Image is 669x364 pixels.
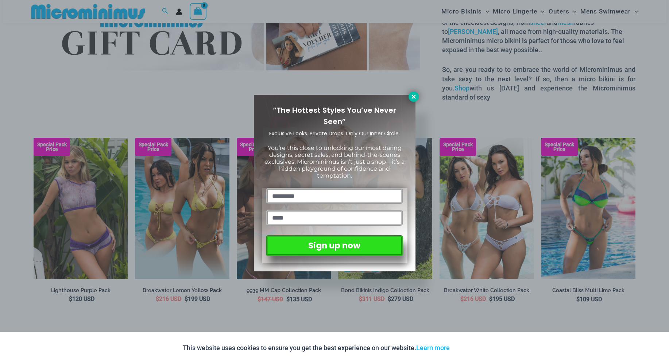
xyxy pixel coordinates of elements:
button: Sign up now [266,235,403,256]
p: This website uses cookies to ensure you get the best experience on our website. [183,342,450,353]
button: Close [409,92,419,102]
span: Exclusive Looks. Private Drops. Only Our Inner Circle. [269,130,400,137]
a: Learn more [416,344,450,352]
button: Accept [455,339,486,357]
span: You’re this close to unlocking our most daring designs, secret sales, and behind-the-scenes exclu... [264,144,405,179]
span: “The Hottest Styles You’ve Never Seen” [273,105,396,127]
